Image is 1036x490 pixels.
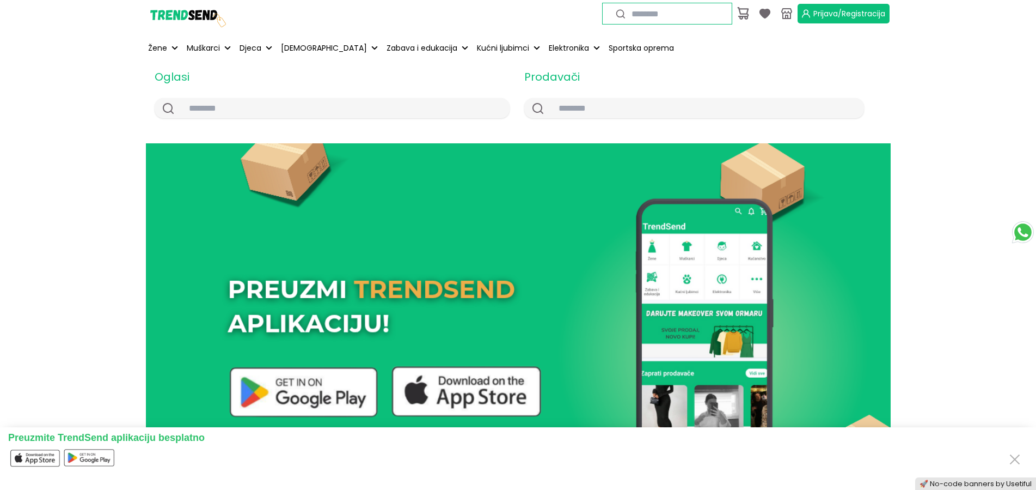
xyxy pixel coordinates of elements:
p: Žene [148,43,167,54]
button: Žene [146,36,180,60]
button: Zabava i edukacija [384,36,470,60]
p: [DEMOGRAPHIC_DATA] [281,43,367,54]
button: Prijava/Registracija [798,4,890,23]
p: Djeca [240,43,261,54]
p: Zabava i edukacija [387,43,457,54]
p: Elektronika [549,43,589,54]
h2: Prodavači [524,69,865,85]
button: Kućni ljubimci [475,36,542,60]
button: Close [1006,449,1023,469]
p: Muškarci [187,43,220,54]
p: Kućni ljubimci [477,43,529,54]
button: Muškarci [185,36,233,60]
a: 🚀 No-code banners by Usetiful [919,479,1032,488]
span: Preuzmite TrendSend aplikaciju besplatno [8,432,205,443]
button: Djeca [237,36,274,60]
a: Sportska oprema [606,36,676,60]
span: Prijava/Registracija [813,8,885,19]
h2: Oglasi [155,69,510,85]
button: [DEMOGRAPHIC_DATA] [279,36,380,60]
button: Elektronika [547,36,602,60]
